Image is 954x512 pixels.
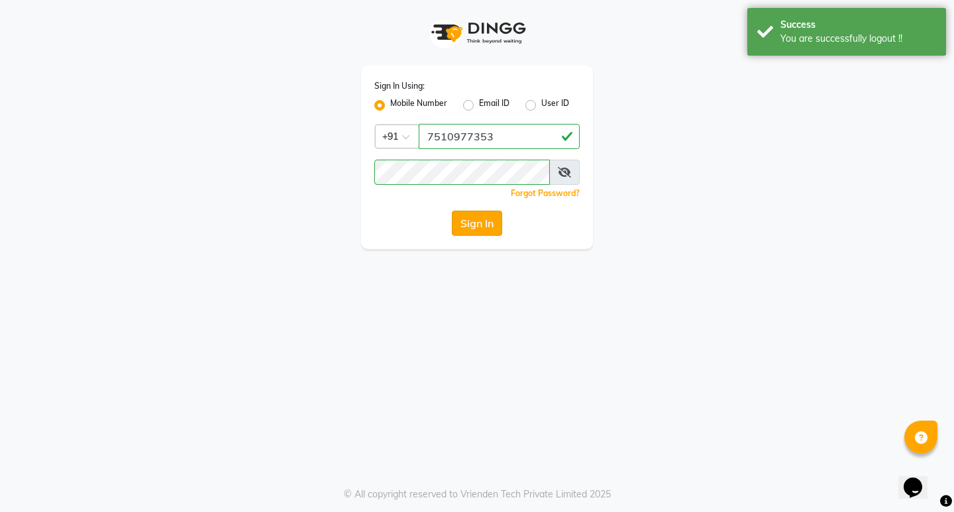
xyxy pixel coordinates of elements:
[419,124,580,149] input: Username
[374,80,425,92] label: Sign In Using:
[390,97,447,113] label: Mobile Number
[898,459,941,499] iframe: chat widget
[374,160,550,185] input: Username
[541,97,569,113] label: User ID
[452,211,502,236] button: Sign In
[424,13,530,52] img: logo1.svg
[511,188,580,198] a: Forgot Password?
[780,18,936,32] div: Success
[780,32,936,46] div: You are successfully logout !!
[479,97,509,113] label: Email ID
